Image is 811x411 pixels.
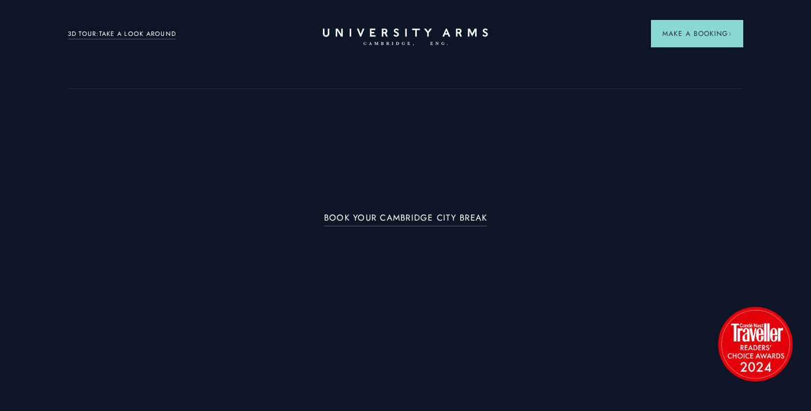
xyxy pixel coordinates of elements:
[728,32,732,36] img: Arrow icon
[712,301,798,386] img: image-2524eff8f0c5d55edbf694693304c4387916dea5-1501x1501-png
[323,29,488,46] a: Home
[324,213,488,226] a: BOOK YOUR CAMBRIDGE CITY BREAK
[651,20,743,47] button: Make a BookingArrow icon
[662,29,732,39] span: Make a Booking
[68,29,177,39] a: 3D TOUR:TAKE A LOOK AROUND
